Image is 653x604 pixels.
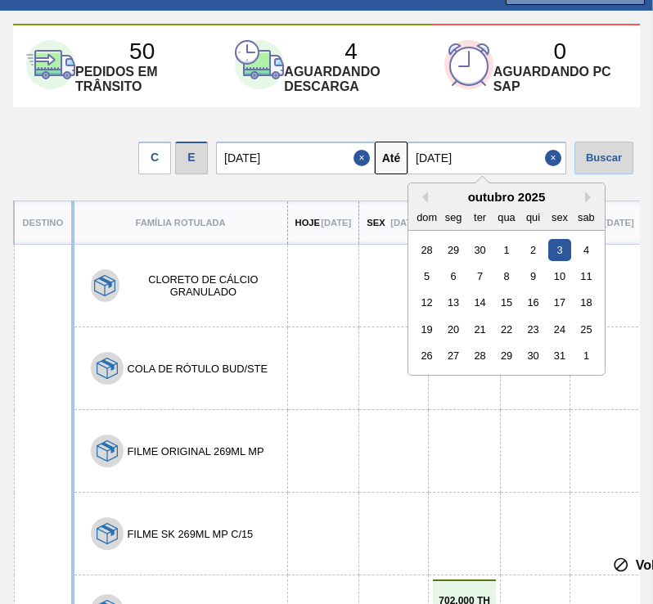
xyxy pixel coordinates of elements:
[97,440,118,462] img: 7hKVVNeldsGH5KwE07rPnOGsQy+SHCf9ftlnweef0E1el2YcIeEt5yaNqj+jPq4oMsVpG1vCxiwYEd4SvddTlxqBvEWZPhf52...
[495,206,517,228] div: qua
[138,142,171,174] div: C
[469,291,491,313] div: Choose terça-feira, 14 de outubro de 2025
[321,218,351,228] p: [DATE]
[585,192,597,203] button: Next Month
[26,40,75,89] img: first-card-icon
[495,239,517,261] div: Choose quarta-feira, 1 de outubro de 2025
[495,345,517,367] div: Choose quarta-feira, 29 de outubro de 2025
[444,40,493,89] img: third-card-icon
[354,142,375,174] button: Close
[495,291,517,313] div: Choose quarta-feira, 15 de outubro de 2025
[522,291,544,313] div: Choose quinta-feira, 16 de outubro de 2025
[443,239,465,261] div: Choose segunda-feira, 29 de setembro de 2025
[443,265,465,287] div: Choose segunda-feira, 6 de outubro de 2025
[416,206,438,228] div: dom
[128,445,264,458] button: FILME ORIGINAL 269ML MP
[469,239,491,261] div: Choose terça-feira, 30 de setembro de 2025
[284,65,417,94] p: Aguardando descarga
[73,201,288,245] th: Família Rotulada
[235,40,284,89] img: second-card-icon
[124,273,282,298] button: CLORETO DE CÁLCIO GRANULADO
[574,142,633,174] div: Buscar
[97,358,118,379] img: 7hKVVNeldsGH5KwE07rPnOGsQy+SHCf9ftlnweef0E1el2YcIeEt5yaNqj+jPq4oMsVpG1vCxiwYEd4SvddTlxqBvEWZPhf52...
[390,218,421,228] p: [DATE]
[408,190,605,204] div: outubro 2025
[575,345,597,367] div: Choose sábado, 1 de novembro de 2025
[469,345,491,367] div: Choose terça-feira, 28 de outubro de 2025
[216,142,375,174] input: dd/mm/yyyy
[469,206,491,228] div: ter
[443,345,465,367] div: Choose segunda-feira, 27 de outubro de 2025
[443,206,465,228] div: seg
[416,345,438,367] div: Choose domingo, 26 de outubro de 2025
[545,142,566,174] button: Close
[522,318,544,340] div: Choose quinta-feira, 23 de outubro de 2025
[548,206,570,228] div: sex
[548,291,570,313] div: Choose sexta-feira, 17 de outubro de 2025
[548,265,570,287] div: Choose sexta-feira, 10 de outubro de 2025
[128,528,254,540] button: FILME SK 269ML MP C/15
[14,201,73,245] th: Destino
[416,265,438,287] div: Choose domingo, 5 de outubro de 2025
[443,318,465,340] div: Choose segunda-feira, 20 de outubro de 2025
[548,345,570,367] div: Choose sexta-feira, 31 de outubro de 2025
[469,265,491,287] div: Choose terça-feira, 7 de outubro de 2025
[416,239,438,261] div: Choose domingo, 28 de setembro de 2025
[417,192,428,203] button: Previous Month
[443,291,465,313] div: Choose segunda-feira, 13 de outubro de 2025
[375,142,408,174] button: Até
[75,65,209,94] p: Pedidos em trânsito
[413,237,599,369] div: month 2025-10
[367,218,385,228] p: Sex
[575,265,597,287] div: Choose sábado, 11 de outubro de 2025
[97,523,118,544] img: 7hKVVNeldsGH5KwE07rPnOGsQy+SHCf9ftlnweef0E1el2YcIeEt5yaNqj+jPq4oMsVpG1vCxiwYEd4SvddTlxqBvEWZPhf52...
[522,206,544,228] div: qui
[128,363,268,375] button: COLA DE RÓTULO BUD/STE
[129,38,155,65] p: 50
[495,318,517,340] div: Choose quarta-feira, 22 de outubro de 2025
[138,137,171,174] div: Visão data de Coleta
[175,137,208,174] div: Visão Data de Entrega
[495,265,517,287] div: Choose quarta-feira, 8 de outubro de 2025
[493,65,627,94] p: Aguardando PC SAP
[416,291,438,313] div: Choose domingo, 12 de outubro de 2025
[408,142,566,174] input: dd/mm/yyyy
[575,239,597,261] div: Choose sábado, 4 de outubro de 2025
[575,291,597,313] div: Choose sábado, 18 de outubro de 2025
[94,275,115,296] img: 7hKVVNeldsGH5KwE07rPnOGsQy+SHCf9ftlnweef0E1el2YcIeEt5yaNqj+jPq4oMsVpG1vCxiwYEd4SvddTlxqBvEWZPhf52...
[554,38,567,65] p: 0
[175,142,208,174] div: E
[575,318,597,340] div: Choose sábado, 25 de outubro de 2025
[604,218,634,228] p: [DATE]
[416,318,438,340] div: Choose domingo, 19 de outubro de 2025
[522,265,544,287] div: Choose quinta-feira, 9 de outubro de 2025
[522,345,544,367] div: Choose quinta-feira, 30 de outubro de 2025
[469,318,491,340] div: Choose terça-feira, 21 de outubro de 2025
[522,239,544,261] div: Choose quinta-feira, 2 de outubro de 2025
[295,218,320,228] p: Hoje
[548,318,570,340] div: Choose sexta-feira, 24 de outubro de 2025
[548,239,570,261] div: Choose sexta-feira, 3 de outubro de 2025
[575,206,597,228] div: sab
[345,38,358,65] p: 4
